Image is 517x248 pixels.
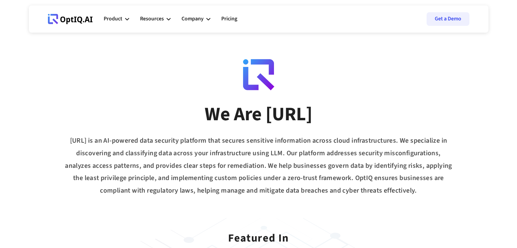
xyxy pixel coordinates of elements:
div: Product [104,14,122,23]
a: Get a Demo [427,12,469,26]
div: We Are [URL] [205,103,312,126]
div: Resources [140,14,164,23]
div: Product [104,9,129,29]
div: Company [182,9,210,29]
div: [URL] is an AI-powered data security platform that secures sensitive information across cloud inf... [29,135,488,197]
div: Company [182,14,204,23]
div: Featured In [228,223,289,247]
a: Pricing [221,9,237,29]
a: Webflow Homepage [48,9,93,29]
div: Resources [140,9,171,29]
